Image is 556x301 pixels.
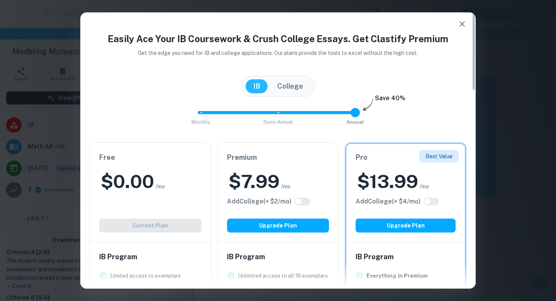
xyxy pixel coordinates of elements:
[346,119,364,125] span: Annual
[227,251,329,262] h6: IB Program
[356,152,456,163] h6: Pro
[356,197,420,206] h6: Click to see all the additional College features.
[375,94,405,107] h6: Save 40%
[192,119,210,125] span: Monthly
[263,119,293,125] span: Semi-Annual
[127,49,429,57] p: Get the edge you need for IB and college applications. Our plans provide the tools to excel witho...
[281,182,290,191] span: /mo
[227,152,329,163] h6: Premium
[227,197,292,206] h6: Click to see all the additional College features.
[99,251,202,262] h6: IB Program
[229,169,280,194] h2: $ 7.99
[99,152,202,163] h6: Free
[356,251,456,262] h6: IB Program
[357,169,418,194] h2: $ 13.99
[420,182,429,191] span: /mo
[227,219,329,233] button: Upgrade Plan
[270,79,311,93] button: College
[356,219,456,233] button: Upgrade Plan
[425,152,453,161] p: Best Value
[101,169,154,194] h2: $ 0.00
[363,98,373,111] img: subscription-arrow.svg
[90,32,466,46] h4: Easily Ace Your IB Coursework & Crush College Essays. Get Clastify Premium
[156,182,165,191] span: /mo
[246,79,268,93] button: IB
